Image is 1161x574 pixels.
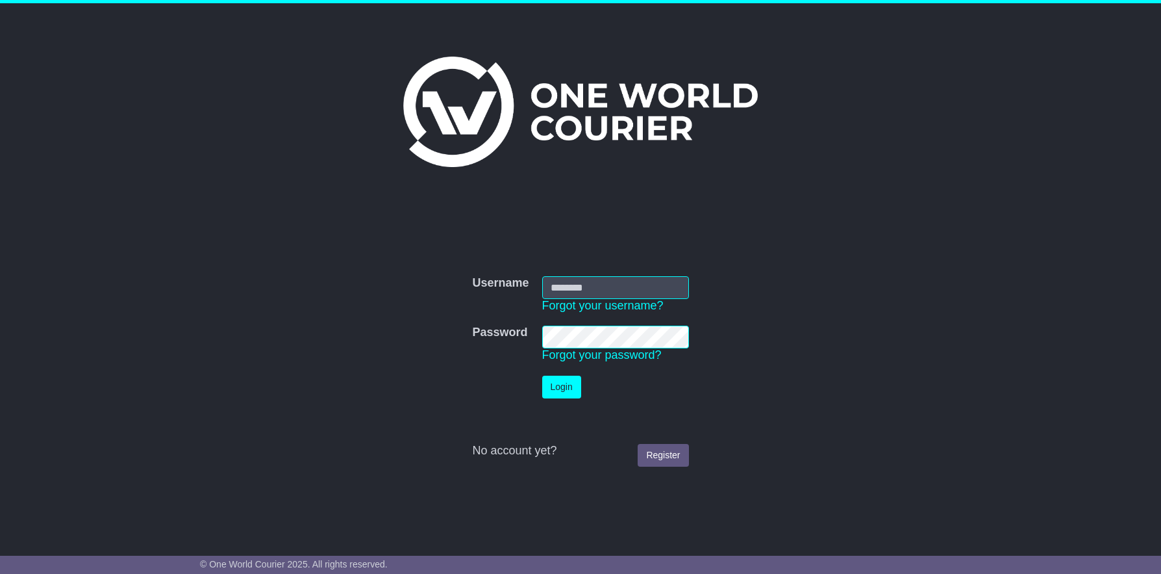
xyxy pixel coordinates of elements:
a: Forgot your username? [542,299,664,312]
span: © One World Courier 2025. All rights reserved. [200,559,388,569]
button: Login [542,376,581,398]
a: Forgot your password? [542,348,662,361]
div: No account yet? [472,444,688,458]
img: One World [403,57,758,167]
label: Password [472,326,527,340]
a: Register [638,444,688,467]
label: Username [472,276,529,291]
